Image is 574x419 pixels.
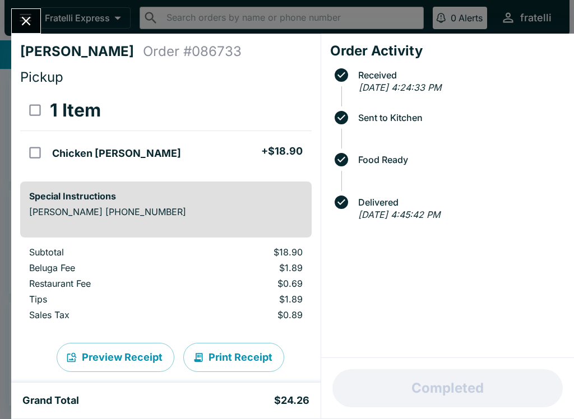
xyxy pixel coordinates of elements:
[29,246,177,258] p: Subtotal
[29,190,303,202] h6: Special Instructions
[29,278,177,289] p: Restaurant Fee
[353,155,565,165] span: Food Ready
[183,343,284,372] button: Print Receipt
[353,70,565,80] span: Received
[353,113,565,123] span: Sent to Kitchen
[353,197,565,207] span: Delivered
[261,145,303,158] h5: + $18.90
[358,209,440,220] em: [DATE] 4:45:42 PM
[274,394,309,407] h5: $24.26
[57,343,174,372] button: Preview Receipt
[143,43,242,60] h4: Order # 086733
[29,309,177,320] p: Sales Tax
[195,294,303,305] p: $1.89
[330,43,565,59] h4: Order Activity
[29,262,177,273] p: Beluga Fee
[20,43,143,60] h4: [PERSON_NAME]
[195,246,303,258] p: $18.90
[50,99,101,122] h3: 1 Item
[195,278,303,289] p: $0.69
[22,394,79,407] h5: Grand Total
[12,9,40,33] button: Close
[20,246,312,325] table: orders table
[29,206,303,217] p: [PERSON_NAME] [PHONE_NUMBER]
[20,69,63,85] span: Pickup
[195,309,303,320] p: $0.89
[29,294,177,305] p: Tips
[20,90,312,173] table: orders table
[52,147,181,160] h5: Chicken [PERSON_NAME]
[195,262,303,273] p: $1.89
[359,82,441,93] em: [DATE] 4:24:33 PM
